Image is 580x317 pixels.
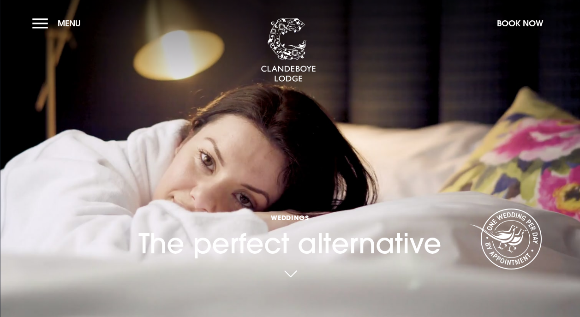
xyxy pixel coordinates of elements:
[138,173,442,260] h1: The perfect alternative
[261,18,316,83] img: Clandeboye Lodge
[138,213,442,222] span: Weddings
[32,13,85,33] button: Menu
[492,13,548,33] button: Book Now
[58,18,81,29] span: Menu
